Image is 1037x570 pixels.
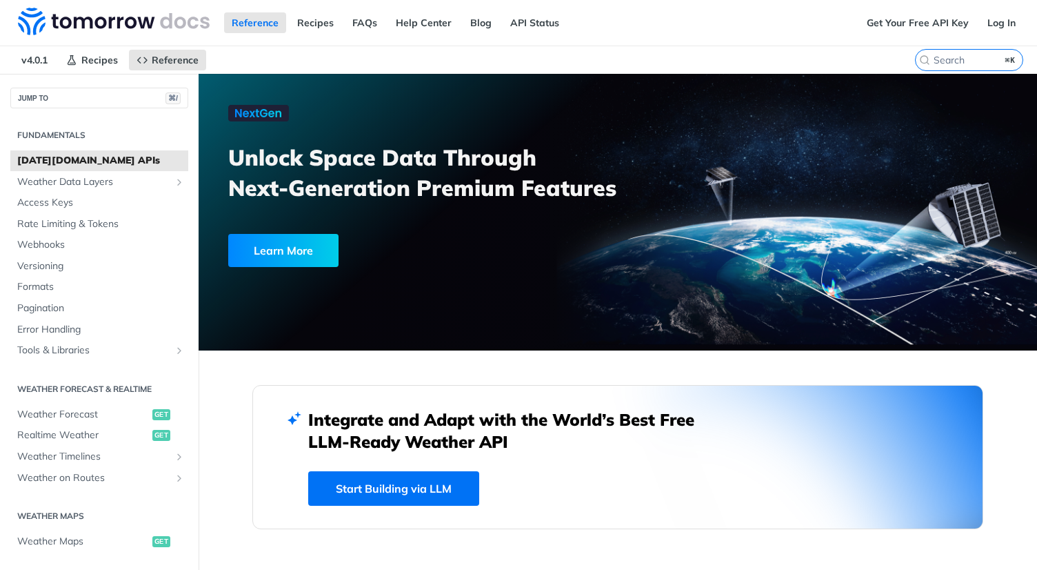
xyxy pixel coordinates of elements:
[10,446,188,467] a: Weather TimelinesShow subpages for Weather Timelines
[81,54,118,66] span: Recipes
[859,12,976,33] a: Get Your Free API Key
[10,340,188,361] a: Tools & LibrariesShow subpages for Tools & Libraries
[152,430,170,441] span: get
[174,177,185,188] button: Show subpages for Weather Data Layers
[10,531,188,552] a: Weather Mapsget
[290,12,341,33] a: Recipes
[17,154,185,168] span: [DATE][DOMAIN_NAME] APIs
[10,425,188,446] a: Realtime Weatherget
[345,12,385,33] a: FAQs
[10,298,188,319] a: Pagination
[10,88,188,108] button: JUMP TO⌘/
[10,383,188,395] h2: Weather Forecast & realtime
[463,12,499,33] a: Blog
[17,471,170,485] span: Weather on Routes
[10,277,188,297] a: Formats
[174,473,185,484] button: Show subpages for Weather on Routes
[18,8,210,35] img: Tomorrow.io Weather API Docs
[980,12,1023,33] a: Log In
[152,54,199,66] span: Reference
[10,320,188,340] a: Error Handling
[308,409,715,453] h2: Integrate and Adapt with the World’s Best Free LLM-Ready Weather API
[10,129,188,141] h2: Fundamentals
[10,214,188,235] a: Rate Limiting & Tokens
[165,92,181,104] span: ⌘/
[14,50,55,70] span: v4.0.1
[129,50,206,70] a: Reference
[17,175,170,189] span: Weather Data Layers
[388,12,459,33] a: Help Center
[10,256,188,277] a: Versioning
[10,404,188,425] a: Weather Forecastget
[152,536,170,547] span: get
[17,429,149,442] span: Realtime Weather
[174,451,185,462] button: Show subpages for Weather Timelines
[503,12,567,33] a: API Status
[17,217,185,231] span: Rate Limiting & Tokens
[10,468,188,489] a: Weather on RoutesShow subpages for Weather on Routes
[10,172,188,193] a: Weather Data LayersShow subpages for Weather Data Layers
[10,510,188,522] h2: Weather Maps
[10,193,188,213] a: Access Keys
[17,238,185,252] span: Webhooks
[228,234,339,267] div: Learn More
[17,408,149,422] span: Weather Forecast
[10,235,188,255] a: Webhooks
[17,280,185,294] span: Formats
[174,345,185,356] button: Show subpages for Tools & Libraries
[228,142,633,203] h3: Unlock Space Data Through Next-Generation Premium Features
[228,105,289,121] img: NextGen
[228,234,552,267] a: Learn More
[17,302,185,315] span: Pagination
[59,50,125,70] a: Recipes
[1002,53,1019,67] kbd: ⌘K
[17,196,185,210] span: Access Keys
[308,471,479,506] a: Start Building via LLM
[919,55,930,66] svg: Search
[17,323,185,337] span: Error Handling
[17,535,149,549] span: Weather Maps
[17,450,170,464] span: Weather Timelines
[152,409,170,420] span: get
[10,150,188,171] a: [DATE][DOMAIN_NAME] APIs
[17,344,170,357] span: Tools & Libraries
[224,12,286,33] a: Reference
[17,259,185,273] span: Versioning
